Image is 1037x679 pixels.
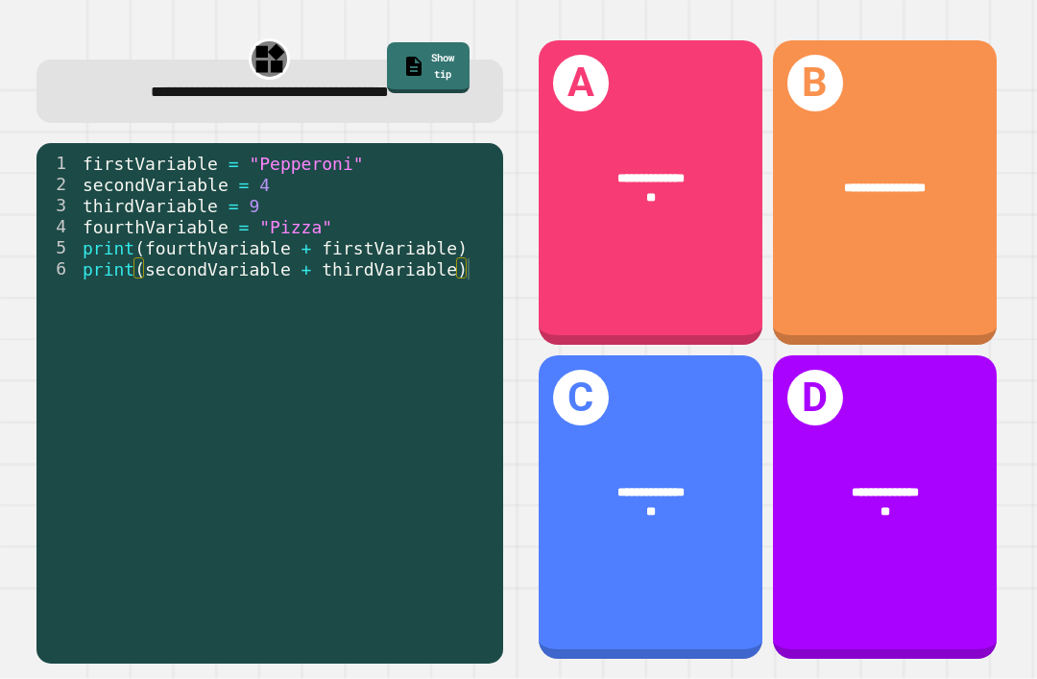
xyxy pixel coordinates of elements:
[36,237,79,258] div: 5
[553,55,609,110] h1: A
[787,370,843,425] h1: D
[787,55,843,110] h1: B
[387,42,470,94] a: Show tip
[36,174,79,195] div: 2
[36,195,79,216] div: 3
[553,370,609,425] h1: C
[36,216,79,237] div: 4
[36,153,79,174] div: 1
[36,258,79,279] div: 6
